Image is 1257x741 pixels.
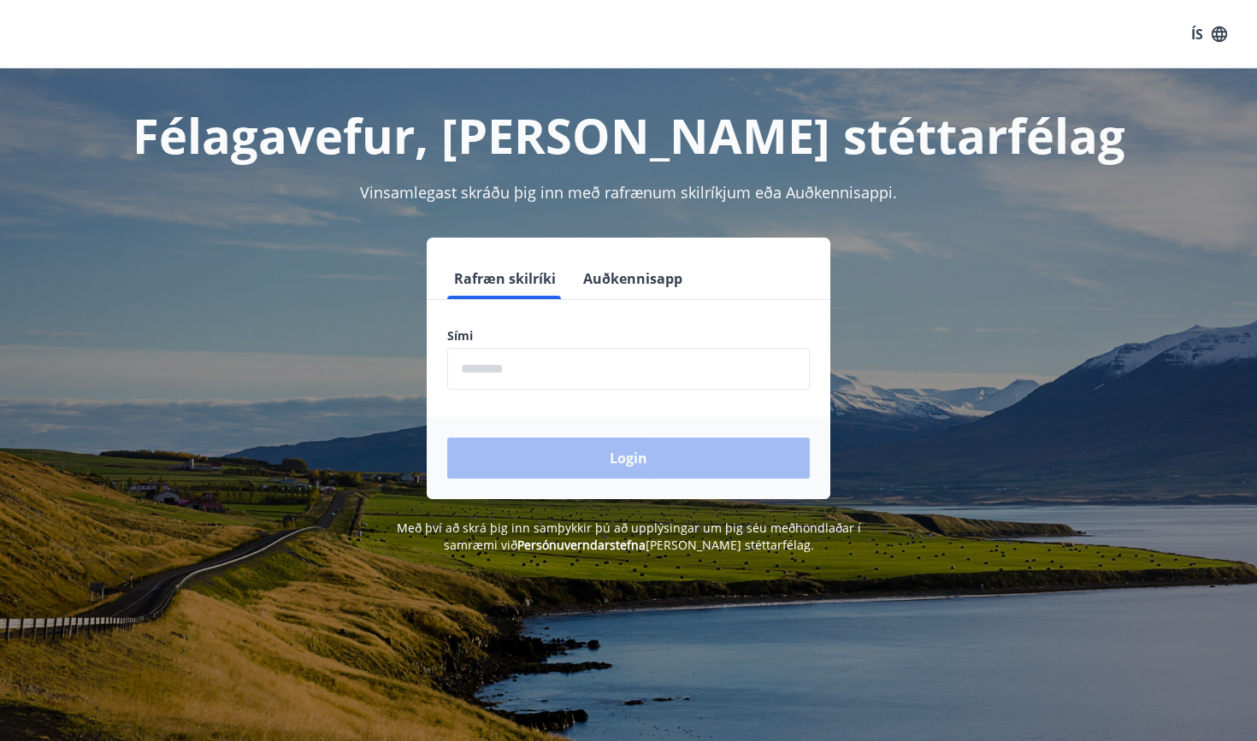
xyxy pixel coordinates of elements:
[447,258,563,299] button: Rafræn skilríki
[576,258,689,299] button: Auðkennisapp
[517,537,646,553] a: Persónuverndarstefna
[33,103,1224,168] h1: Félagavefur, [PERSON_NAME] stéttarfélag
[1182,19,1236,50] button: ÍS
[360,182,897,203] span: Vinsamlegast skráðu þig inn með rafrænum skilríkjum eða Auðkennisappi.
[447,327,810,344] label: Sími
[397,520,861,553] span: Með því að skrá þig inn samþykkir þú að upplýsingar um þig séu meðhöndlaðar í samræmi við [PERSON...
